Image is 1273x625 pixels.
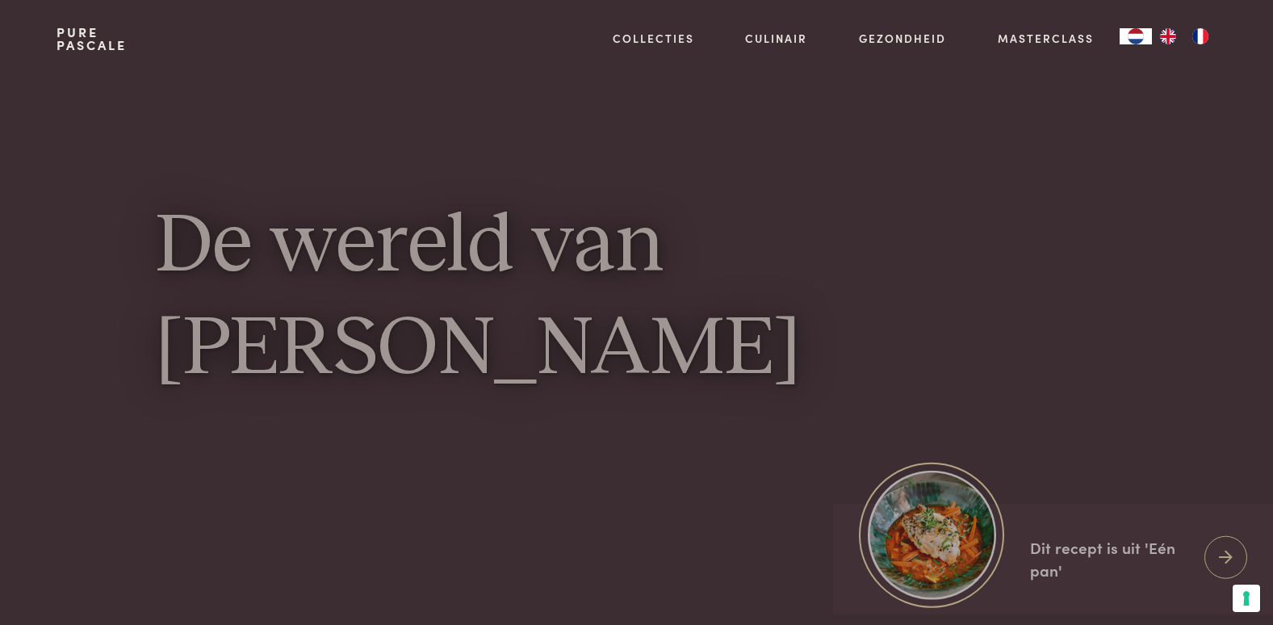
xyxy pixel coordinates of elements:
a: Gezondheid [859,30,946,47]
aside: Language selected: Nederlands [1120,28,1216,44]
a: NL [1120,28,1152,44]
h1: De wereld van [PERSON_NAME] [156,196,1118,402]
a: Collecties [613,30,694,47]
button: Uw voorkeuren voor toestemming voor trackingtechnologieën [1233,585,1260,612]
a: https://admin.purepascale.com/wp-content/uploads/2025/08/home_recept_link.jpg Dit recept is uit '... [833,503,1273,614]
a: EN [1152,28,1184,44]
img: https://admin.purepascale.com/wp-content/uploads/2025/08/home_recept_link.jpg [868,471,996,599]
a: PurePascale [57,26,127,52]
ul: Language list [1152,28,1216,44]
a: FR [1184,28,1216,44]
div: Language [1120,28,1152,44]
a: Masterclass [998,30,1094,47]
div: Dit recept is uit 'Eén pan' [1030,535,1191,581]
a: Culinair [745,30,807,47]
